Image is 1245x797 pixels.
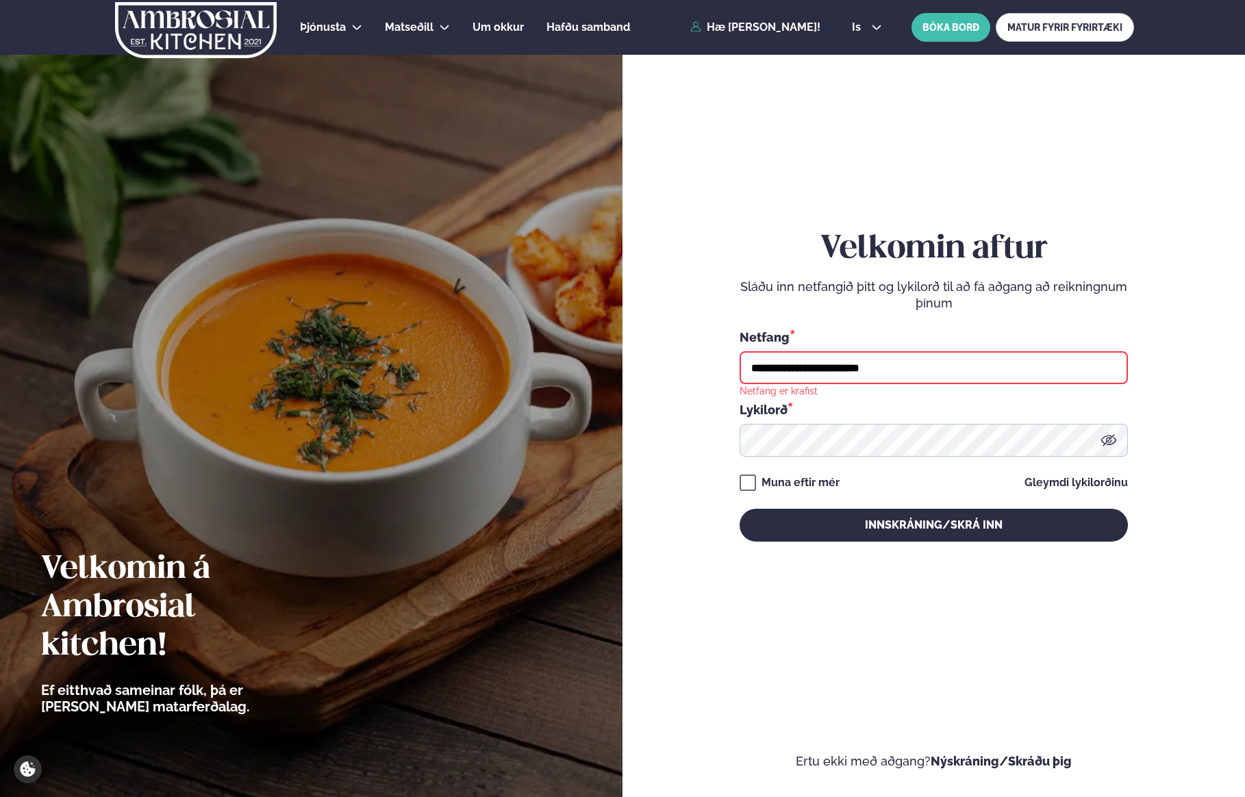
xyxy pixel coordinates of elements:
span: Matseðill [385,21,433,34]
a: Um okkur [473,19,524,36]
div: Netfang [740,328,1128,346]
div: Lykilorð [740,401,1128,418]
button: BÓKA BORÐ [911,13,990,42]
span: Hafðu samband [546,21,630,34]
p: Ef eitthvað sameinar fólk, þá er [PERSON_NAME] matarferðalag. [41,682,325,715]
h2: Velkomin aftur [740,230,1128,268]
p: Ertu ekki með aðgang? [664,753,1204,770]
span: is [852,22,865,33]
div: Netfang er krafist [740,384,818,396]
a: Hafðu samband [546,19,630,36]
h2: Velkomin á Ambrosial kitchen! [41,551,325,666]
a: Hæ [PERSON_NAME]! [690,21,820,34]
a: Matseðill [385,19,433,36]
a: Gleymdi lykilorðinu [1024,477,1128,488]
button: is [841,22,892,33]
a: Nýskráning/Skráðu þig [931,754,1072,768]
span: Þjónusta [300,21,346,34]
span: Um okkur [473,21,524,34]
p: Sláðu inn netfangið þitt og lykilorð til að fá aðgang að reikningnum þínum [740,279,1128,312]
a: MATUR FYRIR FYRIRTÆKI [996,13,1134,42]
button: Innskráning/Skrá inn [740,509,1128,542]
a: Cookie settings [14,755,42,783]
img: logo [114,2,278,58]
a: Þjónusta [300,19,346,36]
